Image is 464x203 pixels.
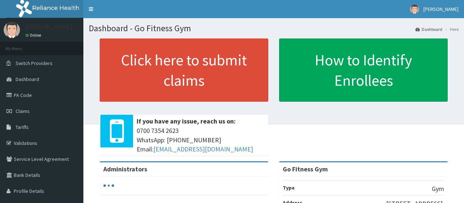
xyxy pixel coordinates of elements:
[283,184,295,191] b: Type
[283,165,328,173] strong: Go Fitness Gym
[137,126,265,154] span: 0700 7354 2623 WhatsApp: [PHONE_NUMBER] Email:
[25,33,43,38] a: Online
[432,184,444,194] p: Gym
[423,6,459,12] span: [PERSON_NAME]
[100,38,268,102] a: Click here to submit claims
[25,24,73,30] p: [PERSON_NAME]
[443,26,459,32] li: Here
[16,108,30,114] span: Claims
[103,165,147,173] b: Administrators
[16,76,39,82] span: Dashboard
[16,60,53,66] span: Switch Providers
[89,24,459,33] h1: Dashboard - Go Fitness Gym
[103,180,114,191] svg: audio-loading
[16,124,29,130] span: Tariffs
[279,38,448,102] a: How to Identify Enrollees
[137,117,236,125] b: If you have any issue, reach us on:
[153,145,253,153] a: [EMAIL_ADDRESS][DOMAIN_NAME]
[4,22,20,38] img: User Image
[410,5,419,14] img: User Image
[415,26,442,32] a: Dashboard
